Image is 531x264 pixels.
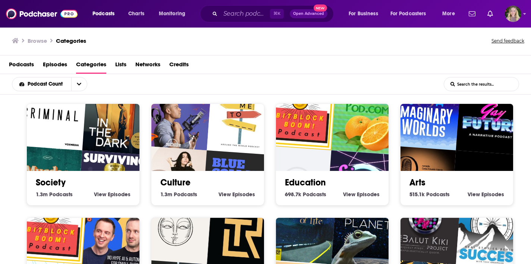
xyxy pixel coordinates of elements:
a: Categories [76,58,106,74]
span: View [343,191,355,198]
span: Charts [128,9,144,19]
button: open menu [343,8,387,20]
span: Podcasts [303,191,326,198]
a: Lists [115,58,126,74]
img: Imaginary Worlds [389,79,461,150]
span: Episodes [481,191,504,198]
span: View [94,191,106,198]
a: View Education Episodes [343,191,380,198]
span: Podcasts [92,9,114,19]
span: ⌘ K [270,9,284,19]
button: open menu [386,8,437,20]
a: Networks [135,58,160,74]
button: open menu [154,8,195,20]
a: Episodes [43,58,67,74]
span: Episodes [357,191,380,198]
h3: Browse [28,37,47,44]
span: New [314,4,327,12]
a: Podcasts [9,58,34,74]
span: Podcasts [174,191,197,198]
span: Podcasts [49,191,73,198]
img: The Jordan Harbinger Show [139,79,211,150]
span: More [442,9,455,19]
span: Podcasts [426,191,450,198]
img: User Profile [505,6,521,22]
img: In The Dark [82,83,154,155]
span: 698.7k [285,191,301,198]
span: View [468,191,480,198]
span: For Podcasters [390,9,426,19]
button: open menu [437,8,464,20]
span: Podcast Count [28,82,65,87]
h2: Choose List sort [12,77,99,91]
span: Episodes [232,191,255,198]
span: Open Advanced [293,12,324,16]
a: Credits [169,58,189,74]
a: 1.3m Society Podcasts [36,191,73,198]
a: Arts [409,177,425,188]
button: open menu [87,8,124,20]
button: open menu [71,77,87,91]
a: 698.7k Education Podcasts [285,191,326,198]
a: Show notifications dropdown [484,7,496,20]
a: Society [36,177,66,188]
a: Show notifications dropdown [466,7,478,20]
img: Esencias de ALQVIMIA [139,192,211,264]
a: Categories [56,37,86,44]
a: 1.3m Culture Podcasts [160,191,197,198]
button: Show profile menu [505,6,521,22]
a: 515.1k Arts Podcasts [409,191,450,198]
span: Logged in as lauren19365 [505,6,521,22]
img: Gay Future [456,83,528,155]
img: Learn Chinese & Culture @ iMandarinPod.com [332,83,403,155]
a: View Arts Episodes [468,191,504,198]
a: View Society Episodes [94,191,131,198]
img: Podchaser - Follow, Share and Rate Podcasts [6,7,78,21]
span: 1.3m [160,191,172,198]
a: Charts [123,8,149,20]
span: For Business [349,9,378,19]
button: Send feedback [489,36,527,46]
button: open menu [12,82,71,87]
img: Take Me To Travel Podcast [207,83,279,155]
img: One Third of Life [264,192,336,264]
img: The BitBlockBoom Bitcoin Podcast [264,79,336,150]
a: View Culture Episodes [219,191,255,198]
a: Education [285,177,326,188]
img: The BitBlockBoom Bitcoin Podcast [15,192,87,264]
img: The Balut Kiki Project [389,192,461,264]
span: Episodes [108,191,131,198]
span: 515.1k [409,191,425,198]
span: Monitoring [159,9,185,19]
span: 1.3m [36,191,48,198]
a: Culture [160,177,191,188]
span: View [219,191,231,198]
img: Criminal [15,79,87,150]
div: Search podcasts, credits, & more... [207,5,341,22]
input: Search podcasts, credits, & more... [220,8,270,20]
button: Open AdvancedNew [290,9,327,18]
